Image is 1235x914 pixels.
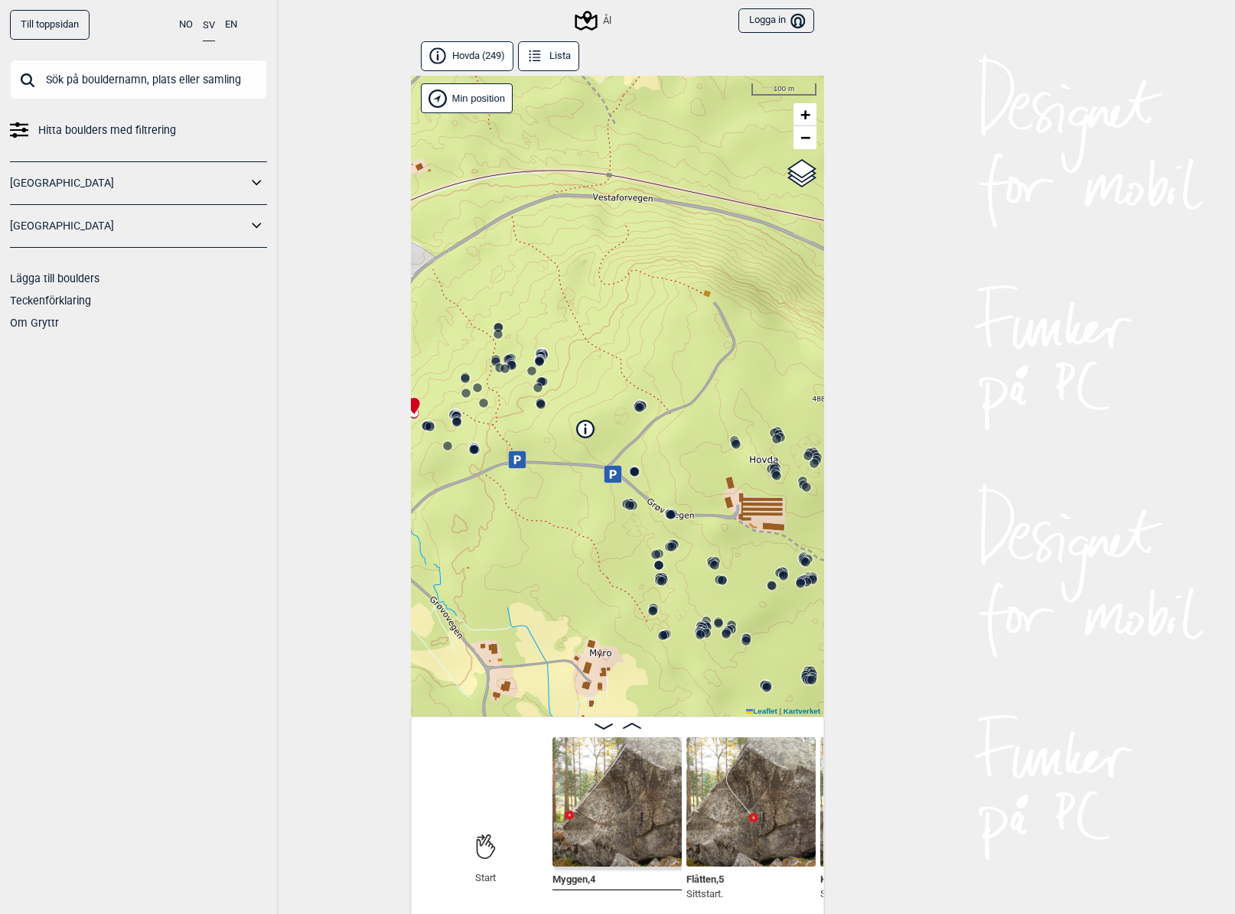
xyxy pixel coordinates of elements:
a: Zoom out [793,126,816,149]
a: [GEOGRAPHIC_DATA] [10,172,247,194]
a: Hitta boulders med filtrering [10,119,267,141]
span: | [779,707,781,715]
img: Flatten 211124 [686,737,816,867]
a: Om Gryttr [10,317,59,329]
button: NO [179,10,193,40]
button: EN [225,10,237,40]
span: − [800,128,810,147]
span: Myggen , 4 [552,870,595,885]
span: + [800,105,810,124]
span: Knotten , 6C+ [820,870,874,885]
a: Lägga till boulders [10,272,99,285]
button: Lista [518,41,579,71]
div: Ål [577,11,611,30]
span: Flåtten , 5 [686,870,724,885]
a: Leaflet [746,707,777,715]
a: Kartverket [784,707,820,715]
a: Zoom in [793,103,816,126]
p: Sittstart. [686,886,724,902]
a: Layers [787,157,816,190]
img: Knotten 211124 [820,737,950,867]
button: SV [203,10,215,41]
button: Logga in [738,8,814,34]
a: [GEOGRAPHIC_DATA] [10,215,247,237]
div: 100 m [751,83,816,96]
a: Teckenförklaring [10,294,91,307]
p: Sittstart. [820,886,874,902]
input: Sök på bouldernamn, plats eller samling [10,60,267,99]
div: Vis min position [421,83,513,113]
a: Till toppsidan [10,10,90,40]
button: Hovda (249) [421,41,513,71]
img: Myggen 211124 [552,737,682,867]
span: Hitta boulders med filtrering [38,119,176,141]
